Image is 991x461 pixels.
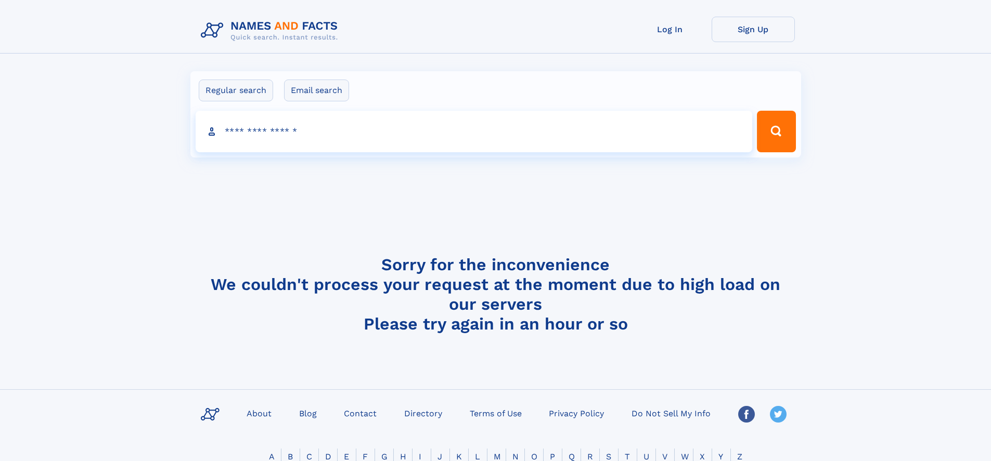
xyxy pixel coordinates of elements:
img: Logo Names and Facts [197,17,346,45]
a: About [242,405,276,420]
button: Search Button [757,111,795,152]
a: Contact [340,405,381,420]
a: Privacy Policy [545,405,608,420]
h4: Sorry for the inconvenience We couldn't process your request at the moment due to high load on ou... [197,255,795,334]
a: Directory [400,405,446,420]
a: Do Not Sell My Info [627,405,715,420]
label: Email search [284,80,349,101]
a: Blog [295,405,321,420]
a: Terms of Use [466,405,526,420]
img: Facebook [738,406,755,423]
input: search input [196,111,753,152]
label: Regular search [199,80,273,101]
a: Sign Up [712,17,795,42]
a: Log In [628,17,712,42]
img: Twitter [770,406,787,423]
